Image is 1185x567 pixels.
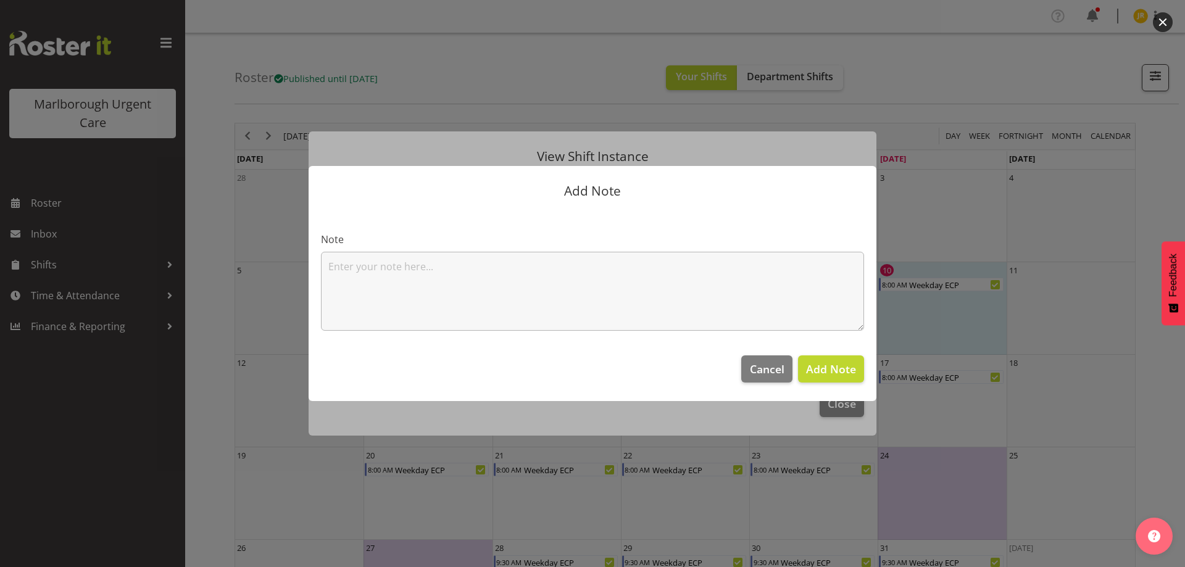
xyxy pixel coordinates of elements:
button: Feedback - Show survey [1162,241,1185,325]
span: Cancel [750,361,784,377]
span: Add Note [564,182,621,199]
label: Note [321,232,864,247]
span: Add Note [806,362,856,376]
span: Feedback [1168,254,1179,297]
button: Add Note [798,355,864,383]
img: help-xxl-2.png [1148,530,1160,542]
button: Cancel [741,355,792,383]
